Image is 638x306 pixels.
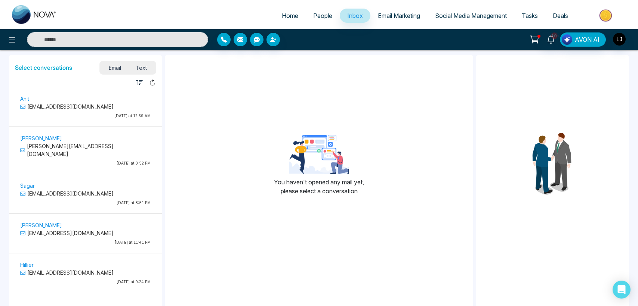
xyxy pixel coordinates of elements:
span: Home [282,12,298,19]
img: User Avatar [613,33,626,46]
p: [DATE] at 8:52 PM [20,160,151,166]
a: 10+ [542,32,560,46]
p: [PERSON_NAME] [20,221,151,229]
a: Home [274,9,306,23]
p: [EMAIL_ADDRESS][DOMAIN_NAME] [20,269,151,277]
p: [EMAIL_ADDRESS][DOMAIN_NAME] [20,103,151,110]
span: Email Marketing [378,12,420,19]
p: [EMAIL_ADDRESS][DOMAIN_NAME] [20,190,151,197]
a: Email Marketing [370,9,428,23]
p: Hillier [20,261,151,269]
a: Tasks [514,9,545,23]
img: Lead Flow [562,34,572,45]
a: Social Media Management [428,9,514,23]
a: Inbox [340,9,370,23]
span: People [313,12,332,19]
div: Open Intercom Messenger [613,281,631,299]
img: landing-page-for-google-ads-3.png [289,135,349,174]
p: Anit [20,95,151,103]
a: People [306,9,340,23]
img: Market-place.gif [579,7,634,24]
p: [DATE] at 12:39 AM [20,113,151,119]
span: Deals [553,12,568,19]
p: [PERSON_NAME] [20,134,151,142]
h5: Select conversations [15,64,72,71]
span: Text [128,63,154,73]
p: [PERSON_NAME][EMAIL_ADDRESS][DOMAIN_NAME] [20,142,151,158]
span: Email [101,63,129,73]
p: You haven't opened any mail yet, please select a conversation [274,178,364,196]
p: [EMAIL_ADDRESS][DOMAIN_NAME] [20,229,151,237]
span: 10+ [551,32,558,39]
img: Nova CRM Logo [12,5,57,24]
a: Deals [545,9,576,23]
button: AVON AI [560,32,606,47]
p: Sagar [20,182,151,190]
span: Social Media Management [435,12,507,19]
span: Inbox [347,12,363,19]
p: [DATE] at 8:51 PM [20,200,151,206]
p: [DATE] at 9:24 PM [20,279,151,285]
span: AVON AI [575,35,600,44]
p: [DATE] at 11:41 PM [20,240,151,245]
span: Tasks [522,12,538,19]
